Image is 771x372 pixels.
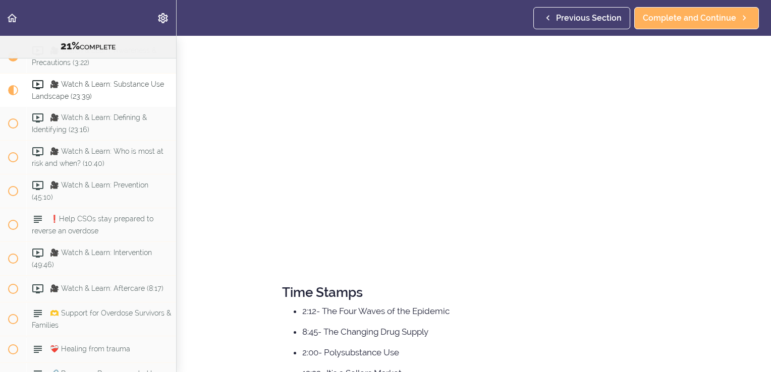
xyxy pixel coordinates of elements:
[32,215,153,234] span: ❗Help CSOs stay prepared to reverse an overdose
[32,46,156,66] span: 🎥 Watch & Learn: Awareness & Precautions (3:22)
[32,309,171,329] span: 🫶 Support for Overdose Survivors & Families
[50,345,130,353] span: ❤️‍🩹 Healing from trauma
[32,181,148,201] span: 🎥 Watch & Learn: Prevention (45:10)
[32,80,164,100] span: 🎥 Watch & Learn: Substance Use Landscape (23:39)
[282,285,666,300] h2: Time Stamps
[643,12,736,24] span: Complete and Continue
[302,346,666,359] li: 2:00- Polysubstance Use
[6,12,18,24] svg: Back to course curriculum
[282,44,666,260] iframe: Video Player
[13,40,163,53] div: COMPLETE
[533,7,630,29] a: Previous Section
[157,12,169,24] svg: Settings Menu
[32,147,163,167] span: 🎥 Watch & Learn: Who is most at risk and when? (10:40)
[32,249,152,268] span: 🎥 Watch & Learn: Intervention (49:46)
[50,284,163,292] span: 🎥 Watch & Learn: Aftercare (8:17)
[302,325,666,338] li: 8:45- The Changing Drug Supply
[32,113,147,133] span: 🎥 Watch & Learn: Defining & Identifying (23:16)
[634,7,759,29] a: Complete and Continue
[61,40,80,52] span: 21%
[302,304,666,318] li: 2:12- The Four Waves of the Epidemic
[556,12,622,24] span: Previous Section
